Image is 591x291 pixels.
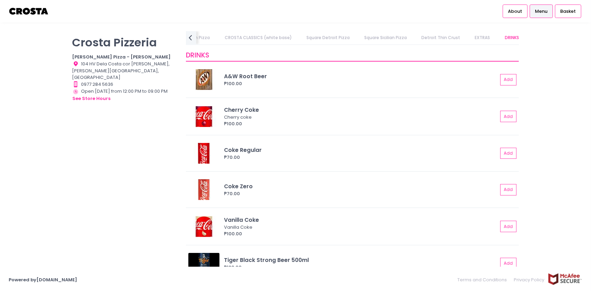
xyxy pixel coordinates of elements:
[72,54,171,60] b: [PERSON_NAME] Pizza - [PERSON_NAME]
[188,69,220,90] img: A&W Root Beer
[500,184,517,195] button: Add
[72,36,178,49] p: Crosta Pizzeria
[548,273,582,285] img: mcafee-secure
[458,273,511,287] a: Terms and Conditions
[224,106,498,114] div: Cherry Coke
[224,224,496,231] div: Vanilla Coke
[186,51,209,60] span: DRINKS
[218,31,298,44] a: CROSTA CLASSICS (white base)
[188,143,220,164] img: Coke Regular
[468,31,497,44] a: EXTRAS
[224,190,498,197] div: ₱70.00
[224,256,498,264] div: Tiger Black Strong Beer 500ml
[511,273,548,287] a: Privacy Policy
[224,114,496,121] div: Cherry coke
[224,72,498,80] div: A&W Root Beer
[224,264,498,271] div: ₱120.00
[560,8,576,15] span: Basket
[498,31,526,44] a: DRINKS
[415,31,467,44] a: Detroit Thin Crust
[500,111,517,122] button: Add
[72,88,178,102] div: Open [DATE] from 12:00 PM to 09:00 PM
[224,120,498,127] div: ₱100.00
[224,154,498,161] div: ₱70.00
[500,74,517,85] button: Add
[188,216,220,237] img: Vanilla Coke
[72,81,178,88] div: 0977 284 5636
[9,5,49,17] img: logo
[503,4,528,18] a: About
[508,8,522,15] span: About
[224,230,498,237] div: ₱100.00
[500,221,517,232] button: Add
[188,179,220,200] img: Coke Zero
[224,182,498,190] div: Coke Zero
[535,8,547,15] span: Menu
[188,106,220,127] img: Cherry Coke
[500,258,517,269] button: Add
[188,253,220,274] img: Tiger Black Strong Beer 500ml
[224,80,498,87] div: ₱100.00
[530,4,553,18] a: Menu
[300,31,357,44] a: Square Detroit Pizza
[177,31,217,44] a: Vegan Pizza
[224,146,498,154] div: Coke Regular
[500,148,517,159] button: Add
[72,95,111,102] button: see store hours
[9,276,77,283] a: Powered by[DOMAIN_NAME]
[72,61,178,81] div: 104 HV Dela Costa cor [PERSON_NAME], [PERSON_NAME][GEOGRAPHIC_DATA], [GEOGRAPHIC_DATA]
[224,216,498,224] div: Vanilla Coke
[358,31,414,44] a: Square Sicilian Pizza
